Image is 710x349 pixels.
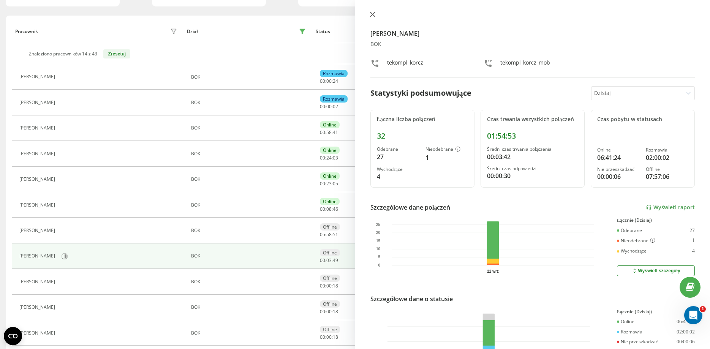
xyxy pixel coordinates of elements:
[191,100,308,105] div: BOK
[617,329,642,335] div: Rozmawia
[19,228,57,233] div: [PERSON_NAME]
[378,255,380,259] text: 5
[320,283,338,289] div: : :
[19,177,57,182] div: [PERSON_NAME]
[320,258,338,263] div: : :
[677,319,695,324] div: 06:41:24
[326,206,332,212] span: 08
[320,103,325,110] span: 00
[597,116,688,123] div: Czas pobytu w statusach
[320,79,338,84] div: : :
[19,125,57,131] div: [PERSON_NAME]
[326,155,332,161] span: 24
[191,151,308,156] div: BOK
[191,330,308,336] div: BOK
[19,305,57,310] div: [PERSON_NAME]
[320,207,338,212] div: : :
[689,228,695,233] div: 27
[191,74,308,80] div: BOK
[377,152,419,161] div: 27
[376,223,381,227] text: 25
[377,116,468,123] div: Łączna liczba połączeń
[326,308,332,315] span: 00
[320,155,338,161] div: : :
[646,167,688,172] div: Offline
[692,248,695,254] div: 4
[320,121,340,128] div: Online
[326,283,332,289] span: 00
[487,147,578,152] div: Średni czas trwania połączenia
[320,257,325,264] span: 00
[597,172,640,181] div: 00:00:06
[617,319,634,324] div: Online
[617,238,655,244] div: Nieodebrane
[425,147,468,153] div: Nieodebrane
[326,129,332,136] span: 58
[320,326,340,333] div: Offline
[487,171,578,180] div: 00:00:30
[684,306,702,324] iframe: Intercom live chat
[333,257,338,264] span: 49
[377,147,419,152] div: Odebrane
[320,130,338,135] div: : :
[191,202,308,208] div: BOK
[19,100,57,105] div: [PERSON_NAME]
[326,334,332,340] span: 00
[487,269,499,273] text: 22 wrz
[376,247,381,251] text: 10
[320,275,340,282] div: Offline
[333,78,338,84] span: 24
[191,253,308,259] div: BOK
[326,231,332,238] span: 58
[19,202,57,208] div: [PERSON_NAME]
[19,253,57,259] div: [PERSON_NAME]
[4,327,22,345] button: Open CMP widget
[700,306,706,312] span: 1
[19,330,57,336] div: [PERSON_NAME]
[617,309,695,314] div: Łącznie (Dzisiaj)
[617,265,695,276] button: Wyświetl szczegóły
[376,231,381,235] text: 20
[376,239,381,243] text: 15
[320,300,340,308] div: Offline
[191,228,308,233] div: BOK
[370,87,471,99] div: Statystyki podsumowujące
[631,268,680,274] div: Wyświetl szczegóły
[617,228,642,233] div: Odebrane
[320,172,340,180] div: Online
[320,180,325,187] span: 00
[320,309,338,314] div: : :
[333,103,338,110] span: 02
[333,334,338,340] span: 18
[320,334,325,340] span: 00
[320,155,325,161] span: 00
[187,29,198,34] div: Dział
[191,305,308,310] div: BOK
[692,238,695,244] div: 1
[320,198,340,205] div: Online
[617,248,647,254] div: Wychodzące
[333,129,338,136] span: 41
[19,151,57,156] div: [PERSON_NAME]
[487,166,578,171] div: Średni czas odpowiedzi
[320,249,340,256] div: Offline
[326,103,332,110] span: 00
[333,308,338,315] span: 18
[320,78,325,84] span: 00
[487,131,578,141] div: 01:54:53
[377,131,468,141] div: 32
[333,283,338,289] span: 18
[617,339,658,344] div: Nie przeszkadzać
[320,223,340,231] div: Offline
[370,41,695,47] div: BOK
[333,155,338,161] span: 03
[320,231,325,238] span: 05
[333,180,338,187] span: 05
[677,339,695,344] div: 00:00:06
[425,153,468,162] div: 1
[646,153,688,162] div: 02:00:02
[320,206,325,212] span: 00
[320,104,338,109] div: : :
[370,203,451,212] div: Szczegółowe dane połączeń
[320,95,348,103] div: Rozmawia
